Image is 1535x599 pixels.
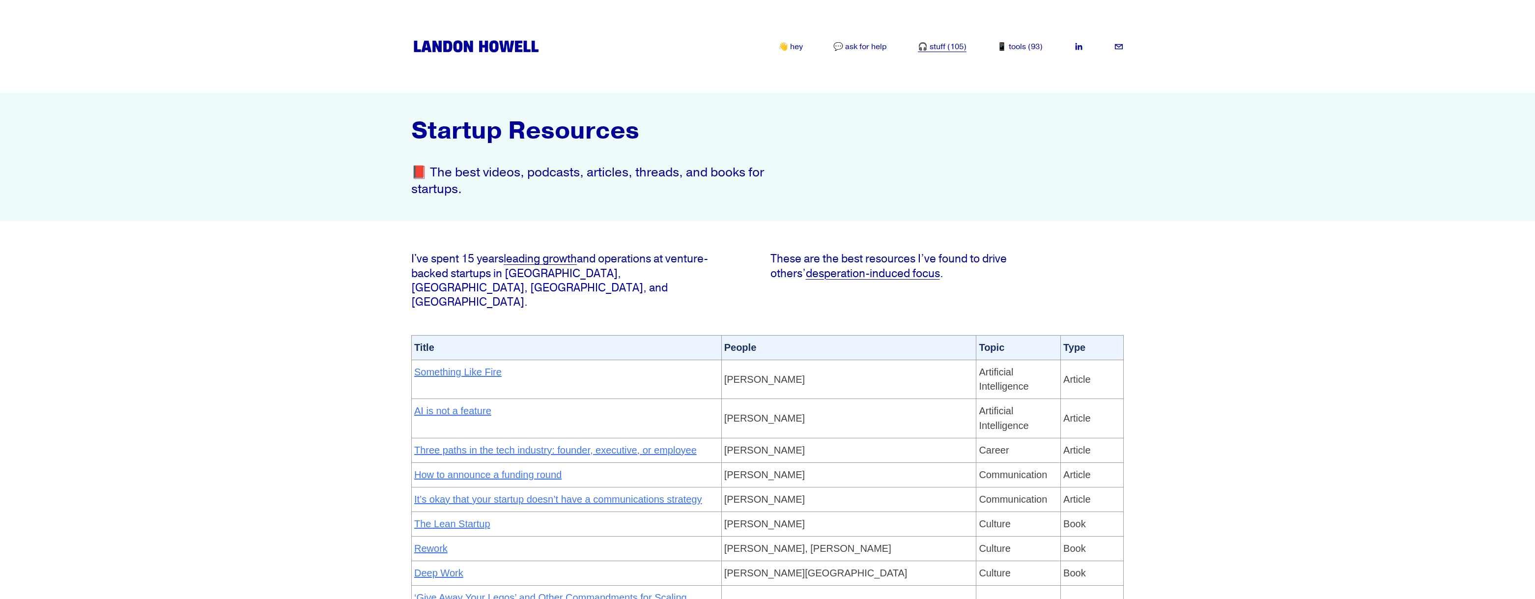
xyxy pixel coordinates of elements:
span: Culture [979,568,1010,578]
span: [PERSON_NAME] [724,374,805,385]
span: Book [1063,568,1086,578]
a: 👋 hey [778,41,803,53]
span: [PERSON_NAME] [724,413,805,424]
a: How to announce a funding round [414,469,562,480]
a: It’s okay that your startup doesn’t have a communications strategy [414,494,702,505]
a: 🎧 stuff (105) [918,41,966,53]
a: Rework [414,543,448,554]
p: I've spent 15 years and operations at venture-backed startups in [GEOGRAPHIC_DATA], [GEOGRAPHIC_D... [411,252,735,309]
a: AI is not a feature [414,405,491,416]
span: Communication [979,469,1047,480]
strong: Startup Resources [411,115,639,146]
p: 📕 The best videos, podcasts, articles, threads, and books for startups. [411,164,765,197]
a: leading growth [504,252,577,266]
a: The Lean Startup [414,518,490,529]
span: [PERSON_NAME] [724,494,805,505]
span: Culture [979,543,1010,554]
span: [PERSON_NAME], [PERSON_NAME] [724,543,891,554]
img: Landon Howell [411,38,541,55]
span: Article [1063,469,1091,480]
a: desperation-induced focus [806,266,940,281]
a: Three paths in the tech industry: founder, executive, or employee [414,445,697,456]
a: Deep Work [414,568,463,578]
span: Book [1063,518,1086,529]
span: Artificial Intelligence [979,367,1028,392]
a: landon.howell@gmail.com [1114,42,1124,52]
p: These are the best resources I’ve found to drive others’ . [770,252,1094,280]
span: Culture [979,518,1010,529]
span: [PERSON_NAME] [724,518,805,529]
a: 💬 ask for help [833,41,887,53]
span: Career [979,445,1009,456]
a: LinkedIn [1074,42,1083,52]
span: Title [414,342,434,353]
span: Article [1063,445,1091,456]
span: Topic [979,342,1004,353]
span: [PERSON_NAME] [724,445,805,456]
span: Article [1063,494,1091,505]
span: Article [1063,413,1091,424]
span: People [724,342,757,353]
span: Artificial Intelligence [979,405,1028,430]
span: Book [1063,543,1086,554]
span: Article [1063,374,1091,385]
a: Something Like Fire [414,367,502,377]
span: [PERSON_NAME][GEOGRAPHIC_DATA] [724,568,908,578]
span: Communication [979,494,1047,505]
span: [PERSON_NAME] [724,469,805,480]
a: 📱 tools (93) [997,41,1043,53]
span: Type [1063,342,1085,353]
